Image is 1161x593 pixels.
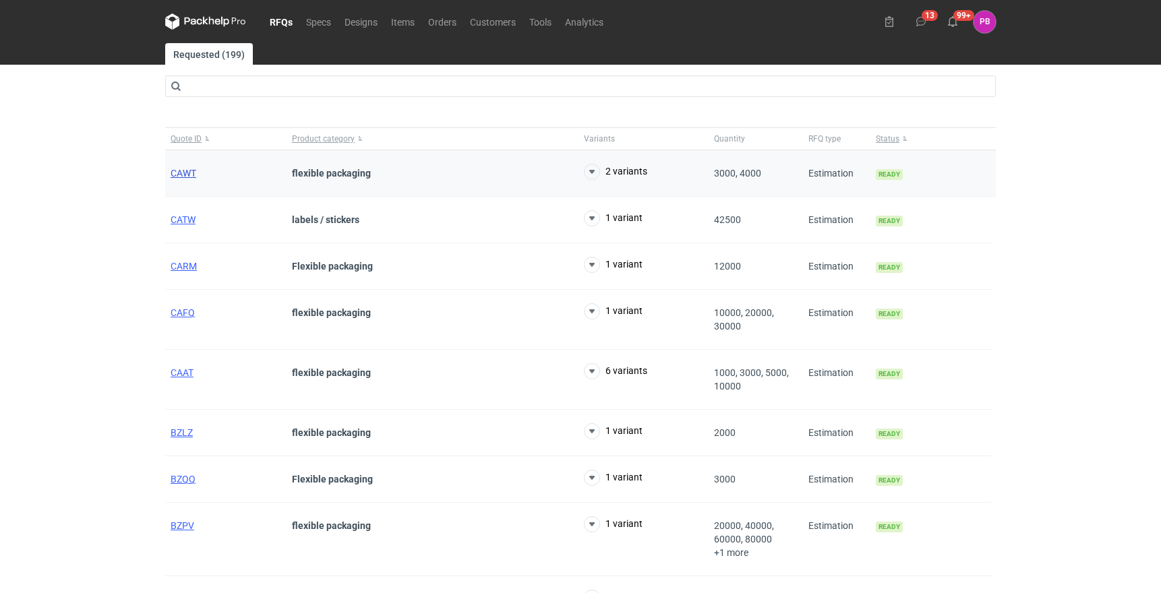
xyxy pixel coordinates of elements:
[584,470,643,486] button: 1 variant
[584,303,643,319] button: 1 variant
[171,427,193,438] a: BZLZ
[171,520,194,531] a: BZPV
[876,475,903,486] span: Ready
[292,168,371,179] strong: flexible packaging
[876,133,899,144] span: Status
[299,13,338,30] a: Specs
[803,243,870,290] div: Estimation
[714,520,774,558] span: 20000, 40000, 60000, 80000 +1 more
[292,261,373,272] strong: Flexible packaging
[714,168,761,179] span: 3000, 4000
[292,427,371,438] strong: flexible packaging
[910,11,932,32] button: 13
[171,474,196,485] a: BZQQ
[171,261,197,272] a: CARM
[714,367,789,392] span: 1000, 3000, 5000, 10000
[171,168,196,179] a: CAWT
[263,13,299,30] a: RFQs
[876,216,903,226] span: Ready
[171,214,196,225] a: CATW
[714,214,741,225] span: 42500
[584,210,643,226] button: 1 variant
[421,13,463,30] a: Orders
[876,429,903,439] span: Ready
[338,13,384,30] a: Designs
[292,133,355,144] span: Product category
[584,133,615,144] span: Variants
[287,128,578,150] button: Product category
[876,369,903,379] span: Ready
[523,13,558,30] a: Tools
[876,309,903,319] span: Ready
[714,133,745,144] span: Quantity
[463,13,523,30] a: Customers
[803,410,870,456] div: Estimation
[870,128,992,150] button: Status
[584,363,647,379] button: 6 variants
[292,520,371,531] strong: flexible packaging
[165,43,253,65] a: Requested (199)
[714,474,736,485] span: 3000
[876,262,903,273] span: Ready
[803,456,870,503] div: Estimation
[876,169,903,180] span: Ready
[803,150,870,197] div: Estimation
[292,367,371,378] strong: flexible packaging
[803,503,870,576] div: Estimation
[171,307,195,318] a: CAFQ
[803,197,870,243] div: Estimation
[584,257,643,273] button: 1 variant
[165,128,287,150] button: Quote ID
[584,164,647,180] button: 2 variants
[558,13,610,30] a: Analytics
[165,13,246,30] svg: Packhelp Pro
[714,307,774,332] span: 10000, 20000, 30000
[942,11,963,32] button: 99+
[171,367,193,378] a: CAAT
[974,11,996,33] div: Paulius Bukšnys
[808,133,841,144] span: RFQ type
[171,133,202,144] span: Quote ID
[292,214,359,225] strong: labels / stickers
[714,261,741,272] span: 12000
[384,13,421,30] a: Items
[974,11,996,33] button: PB
[584,423,643,439] button: 1 variant
[292,307,371,318] strong: flexible packaging
[292,474,373,485] strong: Flexible packaging
[584,516,643,532] button: 1 variant
[803,350,870,410] div: Estimation
[803,290,870,350] div: Estimation
[876,522,903,532] span: Ready
[714,427,736,438] span: 2000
